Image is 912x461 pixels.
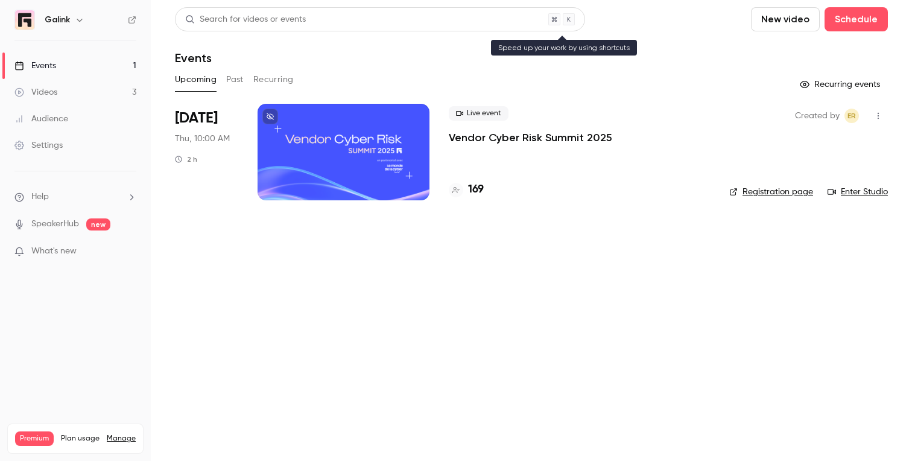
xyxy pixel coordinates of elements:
a: 169 [449,182,484,198]
a: Registration page [729,186,813,198]
span: Etienne Retout [844,109,859,123]
span: ER [847,109,856,123]
a: Enter Studio [828,186,888,198]
div: Search for videos or events [185,13,306,26]
button: Schedule [825,7,888,31]
h1: Events [175,51,212,65]
div: Audience [14,113,68,125]
span: new [86,218,110,230]
li: help-dropdown-opener [14,191,136,203]
h6: Galink [45,14,70,26]
div: Events [14,60,56,72]
a: Manage [107,434,136,444]
span: Live event [449,106,508,121]
button: Recurring events [794,75,888,94]
span: Plan usage [61,434,100,444]
iframe: Noticeable Trigger [122,246,136,257]
h4: 169 [468,182,484,198]
span: Thu, 10:00 AM [175,133,230,145]
a: Vendor Cyber Risk Summit 2025 [449,130,612,145]
button: Past [226,70,244,89]
div: Settings [14,139,63,151]
button: New video [751,7,820,31]
div: 2 h [175,154,197,164]
span: Created by [795,109,840,123]
span: [DATE] [175,109,218,128]
button: Upcoming [175,70,217,89]
div: Videos [14,86,57,98]
button: Recurring [253,70,294,89]
img: Galink [15,10,34,30]
div: Oct 2 Thu, 10:00 AM (Europe/Paris) [175,104,238,200]
span: Premium [15,431,54,446]
span: What's new [31,245,77,258]
a: SpeakerHub [31,218,79,230]
span: Help [31,191,49,203]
